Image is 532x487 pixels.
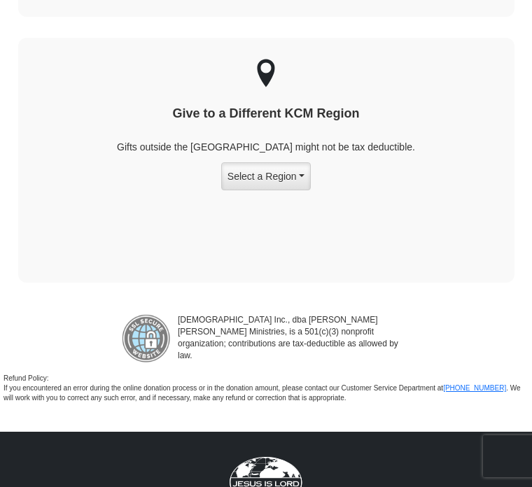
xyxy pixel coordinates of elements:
[3,374,528,404] p: Refund Policy: If you encountered an error during the online donation process or in the donation ...
[43,140,490,154] p: Gifts outside the [GEOGRAPHIC_DATA] might not be tax deductible.
[256,59,276,88] img: other-region
[443,384,506,392] a: [PHONE_NUMBER]
[122,314,171,363] img: refund-policy
[221,162,311,190] button: Select a Region
[43,106,490,122] h4: Give to a Different KCM Region
[171,314,410,363] p: [DEMOGRAPHIC_DATA] Inc., dba [PERSON_NAME] [PERSON_NAME] Ministries, is a 501(c)(3) nonprofit org...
